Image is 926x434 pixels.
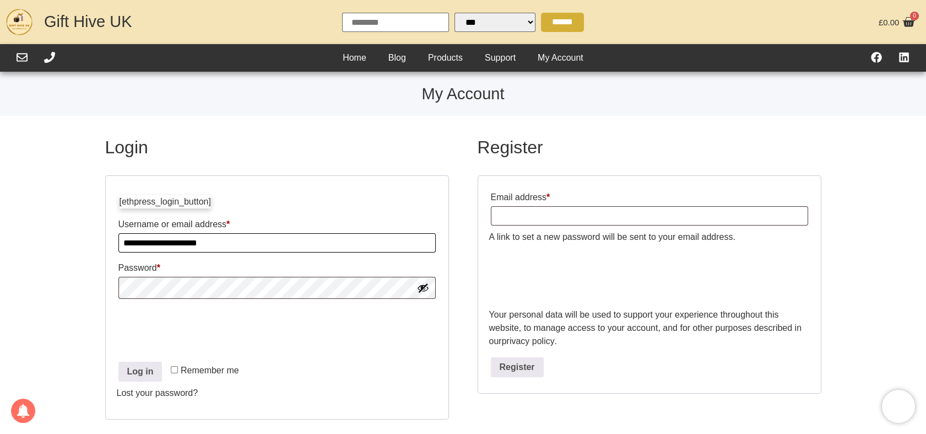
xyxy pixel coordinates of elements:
a: Gift Hive UK [44,13,132,30]
iframe: reCAPTCHA [489,252,657,295]
a: Find Us On LinkedIn [898,52,909,63]
label: Email address [491,189,808,206]
a: Email Us [17,52,28,63]
a: Visit our Facebook Page [871,52,882,63]
img: GHUK-Site-Icon-2024-2 [6,8,33,36]
iframe: reCAPTCHA [117,304,284,347]
p: Your personal data will be used to support your experience throughout this website, to manage acc... [489,308,810,348]
span: £ [879,18,883,27]
button: Show password [417,282,429,294]
span: 0 [910,12,919,20]
button: Register [491,357,544,377]
a: Call Us [44,52,55,63]
input: Remember me [171,366,178,373]
h2: Register [478,137,821,158]
label: Username or email address [118,216,436,233]
a: Home [332,50,377,66]
div: [ethpress_login_button] [120,195,211,208]
a: privacy policy [502,336,555,346]
h2: Login [105,137,449,158]
a: Blog [377,50,417,66]
a: Lost your password? [117,388,198,398]
button: Log in [118,362,163,382]
bdi: 0.00 [879,18,900,27]
h1: My Account [6,86,920,102]
a: Support [474,50,527,66]
iframe: Brevo live chat [882,390,915,423]
a: My Account [527,50,594,66]
span: Remember me [181,366,239,375]
a: Products [417,50,474,66]
p: A link to set a new password will be sent to your email address. [489,231,810,244]
nav: Header Menu [332,50,594,66]
a: £0.00 0 [876,13,918,31]
div: Call Us [44,52,55,65]
label: Password [118,259,436,277]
